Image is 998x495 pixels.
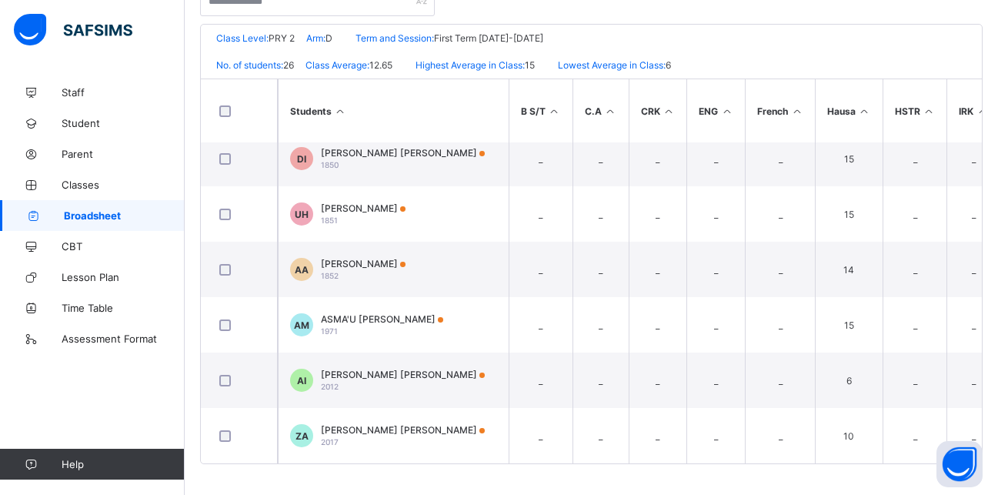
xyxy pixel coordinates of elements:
i: Sort in Ascending Order [663,105,676,117]
td: _ [629,353,687,408]
td: _ [883,353,947,408]
span: 12.65 [369,59,392,71]
i: Sort in Ascending Order [548,105,561,117]
span: Class Average: [305,59,369,71]
td: _ [572,353,629,408]
span: Class Level: [216,32,269,44]
td: _ [572,408,629,463]
td: 15 [815,297,883,353]
span: 1851 [321,216,338,225]
span: Classes [62,179,185,191]
span: [PERSON_NAME] [321,202,406,214]
td: _ [883,408,947,463]
span: 2017 [321,437,339,447]
td: _ [509,242,572,297]
span: PRY 2 [269,32,295,44]
th: B S/T [509,79,572,142]
span: AI [297,375,306,386]
span: 26 [283,59,294,71]
span: CBT [62,240,185,253]
td: _ [745,353,815,408]
span: [PERSON_NAME] [PERSON_NAME] [321,424,485,436]
th: Students [278,79,509,142]
span: Assessment Format [62,333,185,345]
i: Sort in Ascending Order [790,105,803,117]
span: Lowest Average in Class: [558,59,666,71]
td: _ [629,242,687,297]
td: _ [745,242,815,297]
td: _ [629,297,687,353]
span: [PERSON_NAME] [PERSON_NAME] [321,369,485,380]
span: [PERSON_NAME] [PERSON_NAME] [321,147,485,159]
span: ASMA'U [PERSON_NAME] [321,313,443,325]
span: No. of students: [216,59,283,71]
td: _ [745,408,815,463]
span: DI [297,153,306,165]
i: Sort in Ascending Order [976,105,989,117]
span: ZA [295,430,309,442]
td: _ [509,353,572,408]
td: _ [509,131,572,186]
i: Sort in Ascending Order [604,105,617,117]
td: _ [686,353,745,408]
td: _ [629,186,687,242]
span: Parent [62,148,185,160]
td: _ [686,242,745,297]
td: _ [629,131,687,186]
td: 6 [815,353,883,408]
span: AA [295,264,309,276]
img: safsims [14,14,132,46]
td: _ [686,297,745,353]
span: Arm: [306,32,325,44]
span: 1852 [321,271,339,280]
th: C.A [572,79,629,142]
i: Sort in Ascending Order [858,105,871,117]
td: _ [572,297,629,353]
td: 15 [815,131,883,186]
span: Help [62,458,184,470]
td: _ [572,186,629,242]
td: _ [883,242,947,297]
span: Broadsheet [64,209,185,222]
i: Sort Ascending [334,105,347,117]
th: Hausa [815,79,883,142]
span: [PERSON_NAME] [321,258,406,269]
button: Open asap [936,441,983,487]
td: _ [883,186,947,242]
td: _ [509,408,572,463]
td: _ [509,297,572,353]
td: 15 [815,186,883,242]
th: ENG [686,79,745,142]
td: _ [686,408,745,463]
th: CRK [629,79,687,142]
td: _ [509,186,572,242]
td: _ [745,186,815,242]
span: Highest Average in Class: [416,59,525,71]
td: _ [883,297,947,353]
td: _ [572,131,629,186]
span: Staff [62,86,185,99]
th: French [745,79,815,142]
td: 10 [815,408,883,463]
td: 14 [815,242,883,297]
td: _ [686,186,745,242]
td: _ [883,131,947,186]
td: _ [572,242,629,297]
span: 15 [525,59,535,71]
span: UH [295,209,309,220]
span: Lesson Plan [62,271,185,283]
span: Student [62,117,185,129]
i: Sort in Ascending Order [923,105,936,117]
td: _ [745,131,815,186]
span: 1850 [321,160,339,169]
span: 6 [666,59,671,71]
td: _ [686,131,745,186]
td: _ [745,297,815,353]
span: First Term [DATE]-[DATE] [434,32,543,44]
th: HSTR [883,79,947,142]
span: D [325,32,332,44]
td: _ [629,408,687,463]
span: Term and Session: [355,32,434,44]
span: 1971 [321,326,338,336]
span: 2012 [321,382,339,391]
